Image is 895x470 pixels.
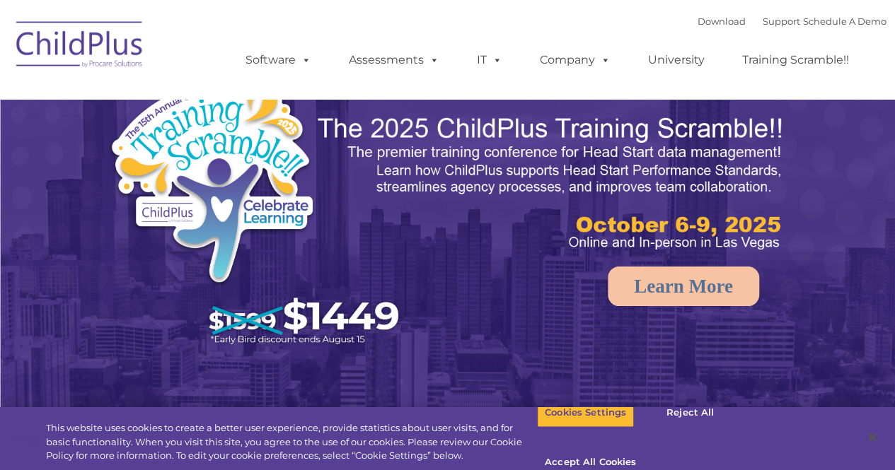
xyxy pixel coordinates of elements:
a: Schedule A Demo [803,16,887,27]
div: This website uses cookies to create a better user experience, provide statistics about user visit... [46,421,537,463]
button: Reject All [646,398,734,428]
img: ChildPlus by Procare Solutions [9,11,151,82]
button: Close [857,422,888,453]
a: IT [463,46,516,74]
button: Cookies Settings [537,398,634,428]
a: Assessments [335,46,454,74]
span: Last name [197,93,240,104]
a: Download [698,16,746,27]
font: | [698,16,887,27]
span: Phone number [197,151,257,162]
a: Learn More [608,266,759,306]
a: Training Scramble!! [728,46,863,74]
a: University [634,46,719,74]
a: Company [526,46,625,74]
a: Software [231,46,325,74]
a: Support [763,16,800,27]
